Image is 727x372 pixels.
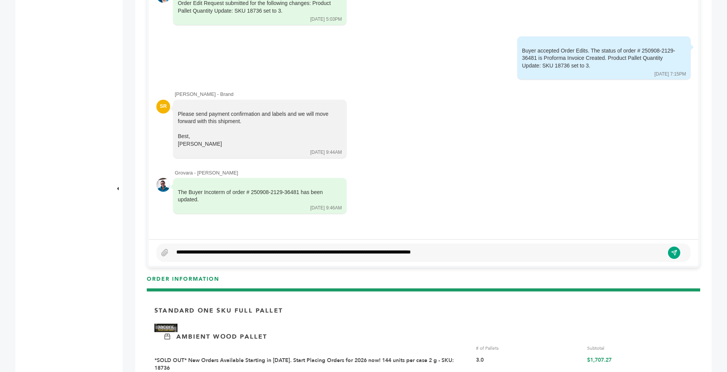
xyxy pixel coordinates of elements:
[178,189,331,204] div: The Buyer Incoterm of order # 250908-2129-36481 has been updated.
[587,345,693,352] div: Subtotal
[176,332,267,341] p: Ambient Wood Pallet
[154,306,283,315] p: Standard One Sku Full Pallet
[178,140,331,148] div: [PERSON_NAME]
[154,357,454,372] a: *SOLD OUT* New Orders Available Starting in [DATE]. Start Placing Orders for 2026 now! 144 units ...
[476,357,581,372] div: 3.0
[522,47,675,70] div: Buyer accepted Order Edits. The status of order # 250908-2129-36481 is Proforma Invoice Created. ...
[178,110,331,148] div: Please send payment confirmation and labels and we will move forward with this shipment.
[310,205,342,211] div: [DATE] 9:46AM
[178,133,331,140] div: Best,
[310,16,342,23] div: [DATE] 5:03PM
[476,345,581,352] div: # of Pallets
[310,149,342,156] div: [DATE] 9:44AM
[164,334,170,339] img: Ambient
[154,324,177,332] img: Brand Name
[147,275,700,289] h3: ORDER INFORMATION
[175,170,691,176] div: Grovara - [PERSON_NAME]
[587,357,693,372] div: $1,707.27
[175,91,691,98] div: [PERSON_NAME] - Brand
[156,100,170,114] div: SR
[655,71,686,77] div: [DATE] 7:15PM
